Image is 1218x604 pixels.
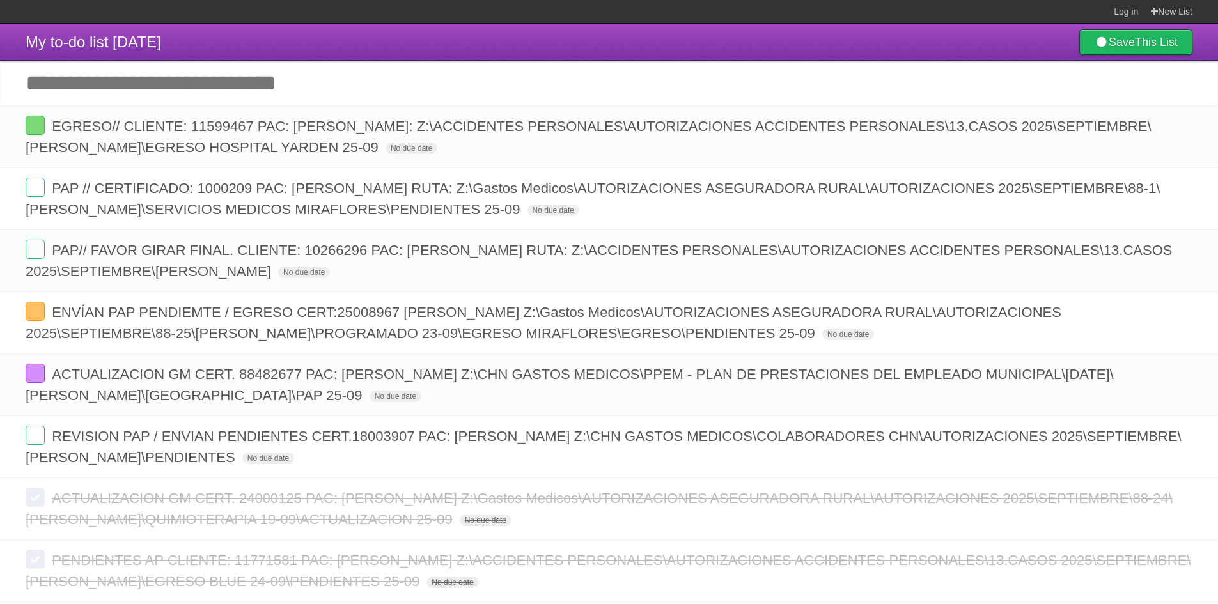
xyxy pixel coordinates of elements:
label: Done [26,550,45,569]
span: No due date [460,515,511,526]
span: No due date [527,205,579,216]
span: PAP// FAVOR GIRAR FINAL. CLIENTE: 10266296 PAC: [PERSON_NAME] RUTA: Z:\ACCIDENTES PERSONALES\AUTO... [26,242,1172,279]
span: EGRESO// CLIENTE: 11599467 PAC: [PERSON_NAME]: Z:\ACCIDENTES PERSONALES\AUTORIZACIONES ACCIDENTES... [26,118,1152,155]
span: No due date [370,391,421,402]
label: Done [26,116,45,135]
label: Done [26,302,45,321]
b: This List [1135,36,1178,49]
span: No due date [242,453,294,464]
span: ACTUALIZACION GM CERT. 24000125 PAC: [PERSON_NAME] Z:\Gastos Medicos\AUTORIZACIONES ASEGURADORA R... [26,490,1173,527]
span: My to-do list [DATE] [26,33,161,50]
span: No due date [278,267,330,278]
span: ACTUALIZACION GM CERT. 88482677 PAC: [PERSON_NAME] Z:\CHN GASTOS MEDICOS\PPEM - PLAN DE PRESTACIO... [26,366,1114,403]
span: No due date [822,329,874,340]
label: Done [26,426,45,445]
label: Done [26,240,45,259]
span: PAP // CERTIFICADO: 1000209 PAC: [PERSON_NAME] RUTA: Z:\Gastos Medicos\AUTORIZACIONES ASEGURADORA... [26,180,1160,217]
label: Done [26,178,45,197]
span: PENDIENTES AP CLIENTE: 11771581 PAC: [PERSON_NAME] Z:\ACCIDENTES PERSONALES\AUTORIZACIONES ACCIDE... [26,552,1191,589]
span: No due date [386,143,437,154]
a: SaveThis List [1079,29,1192,55]
label: Done [26,364,45,383]
span: No due date [426,577,478,588]
span: REVISION PAP / ENVIAN PENDIENTES CERT.18003907 PAC: [PERSON_NAME] Z:\CHN GASTOS MEDICOS\COLABORAD... [26,428,1182,465]
span: ENVÍAN PAP PENDIEMTE / EGRESO CERT:25008967 [PERSON_NAME] Z:\Gastos Medicos\AUTORIZACIONES ASEGUR... [26,304,1061,341]
label: Done [26,488,45,507]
